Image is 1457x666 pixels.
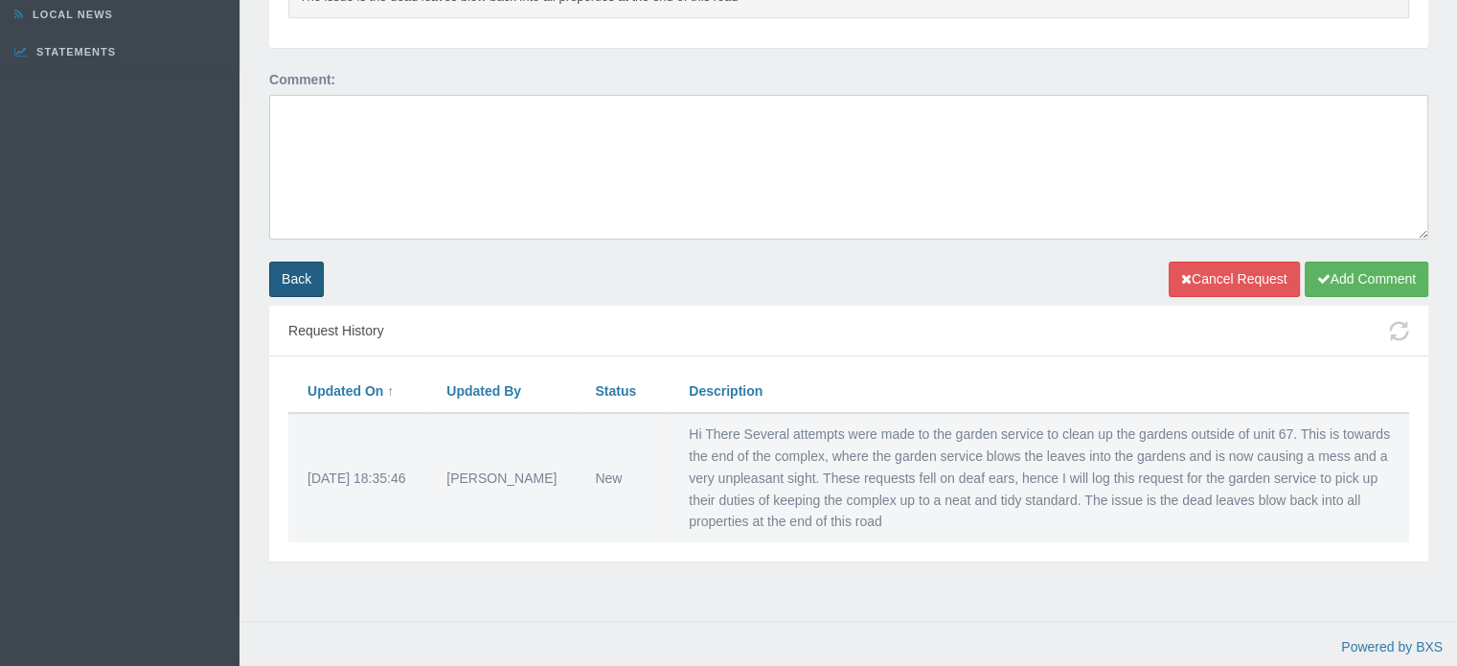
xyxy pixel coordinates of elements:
[576,413,670,542] td: New
[1305,262,1428,297] button: Add Comment
[269,69,335,91] label: Comment:
[28,9,113,20] span: Local News
[670,413,1409,542] td: Hi There Several attempts were made to the garden service to clean up the gardens outside of unit...
[595,383,636,399] a: Status
[427,413,576,542] td: [PERSON_NAME]
[269,306,1428,357] div: Request History
[689,383,763,399] a: Description
[32,46,116,57] span: Statements
[446,383,521,399] a: Updated By
[1341,639,1443,655] a: Powered by BXS
[1169,262,1300,297] button: Cancel Request
[288,413,427,542] td: [DATE] 18:35:46
[307,383,383,399] a: Updated On
[269,262,324,297] a: Back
